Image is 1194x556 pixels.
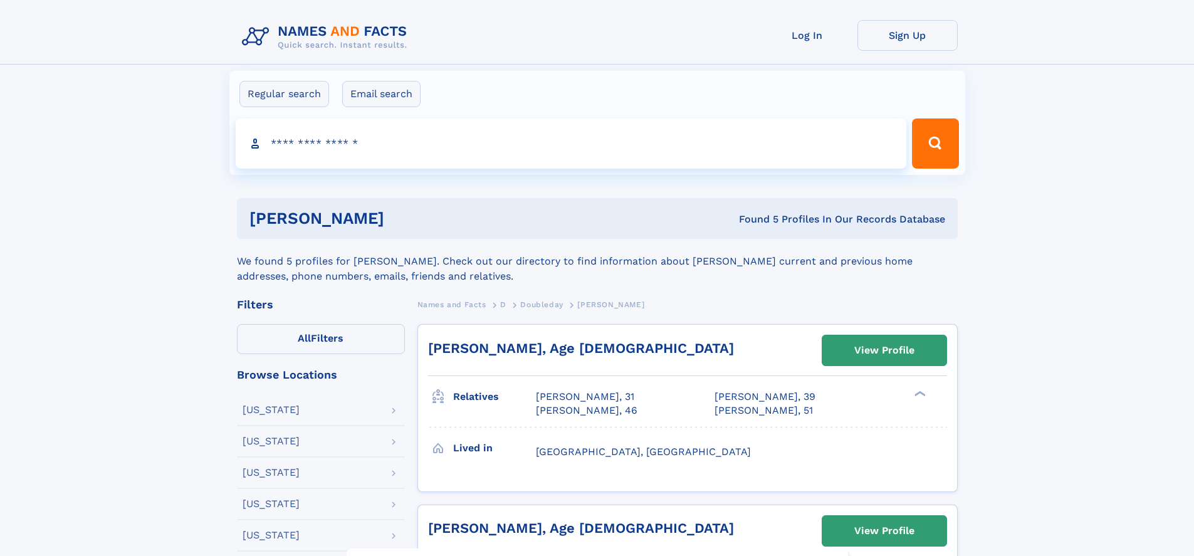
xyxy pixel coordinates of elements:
a: Doubleday [520,296,563,312]
a: D [500,296,506,312]
div: We found 5 profiles for [PERSON_NAME]. Check out our directory to find information about [PERSON_... [237,239,958,284]
span: D [500,300,506,309]
h3: Lived in [453,438,536,459]
a: [PERSON_NAME], Age [DEMOGRAPHIC_DATA] [428,520,734,536]
a: Log In [757,20,857,51]
a: Names and Facts [417,296,486,312]
h3: Relatives [453,386,536,407]
a: Sign Up [857,20,958,51]
div: ❯ [911,390,926,398]
a: View Profile [822,335,946,365]
label: Filters [237,324,405,354]
a: [PERSON_NAME], Age [DEMOGRAPHIC_DATA] [428,340,734,356]
label: Email search [342,81,421,107]
div: Filters [237,299,405,310]
img: Logo Names and Facts [237,20,417,54]
a: [PERSON_NAME], 46 [536,404,637,417]
div: View Profile [854,517,914,545]
span: [GEOGRAPHIC_DATA], [GEOGRAPHIC_DATA] [536,446,751,458]
div: [US_STATE] [243,405,300,415]
a: [PERSON_NAME], 31 [536,390,634,404]
button: Search Button [912,118,958,169]
h1: [PERSON_NAME] [249,211,562,226]
a: View Profile [822,516,946,546]
div: [US_STATE] [243,499,300,509]
input: search input [236,118,907,169]
span: [PERSON_NAME] [577,300,644,309]
span: Doubleday [520,300,563,309]
a: [PERSON_NAME], 39 [715,390,815,404]
div: Browse Locations [237,369,405,380]
div: Found 5 Profiles In Our Records Database [562,212,945,226]
div: View Profile [854,336,914,365]
div: [US_STATE] [243,530,300,540]
a: [PERSON_NAME], 51 [715,404,813,417]
span: All [298,332,311,344]
label: Regular search [239,81,329,107]
div: [US_STATE] [243,468,300,478]
div: [US_STATE] [243,436,300,446]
